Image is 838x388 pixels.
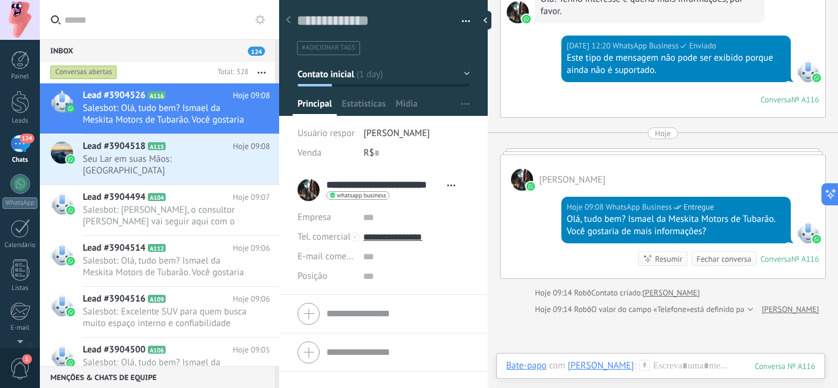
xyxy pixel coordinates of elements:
[574,304,591,314] span: Robô
[148,142,166,150] span: A115
[2,156,38,164] div: Chats
[689,40,716,52] span: Enviado
[40,366,275,388] div: Menções & Chats de equipe
[549,360,566,372] span: com
[2,197,37,209] div: WhatsApp
[364,127,430,139] span: [PERSON_NAME]
[148,244,166,252] span: A112
[20,134,34,143] span: 124
[298,208,354,227] div: Empresa
[812,74,821,82] img: waba.svg
[642,287,699,299] a: [PERSON_NAME]
[83,191,145,204] span: Lead #3904494
[40,185,279,235] a: Lead #3904494 A104 Hoje 09:07 Salesbot: [PERSON_NAME], o consultor [PERSON_NAME] vai seguir aqui ...
[342,98,386,116] span: Estatísticas
[567,52,785,77] div: Este tipo de mensagem não pode ser exibido porque ainda não é suportado.
[605,201,672,213] span: WhatsApp Business
[791,94,819,105] div: № A116
[535,287,574,299] div: Hoje 09:14
[511,169,533,191] span: Derquian costa brito santos
[233,344,270,356] span: Hoje 09:05
[148,346,166,354] span: A106
[298,231,350,243] span: Tel. comercial
[83,204,247,227] span: Salesbot: [PERSON_NAME], o consultor [PERSON_NAME] vai seguir aqui com o atendimento e lhe passar...
[298,143,355,163] div: Venda
[83,242,145,254] span: Lead #3904514
[298,124,355,143] div: Usuário responsável
[298,127,377,139] span: Usuário responsável
[66,104,75,113] img: waba.svg
[22,354,32,364] span: 1
[567,213,785,238] div: Olá, tudo bem? Ismael da Meskita Motors de Tubarão. Você gostaria de mais informações?
[535,303,574,316] div: Hoje 09:14
[2,284,38,292] div: Listas
[50,65,117,80] div: Conversas abertas
[634,360,636,372] span: :
[591,287,643,299] div: Contato criado:
[613,40,679,52] span: WhatsApp Business
[655,127,671,139] div: Hoje
[812,235,821,243] img: waba.svg
[298,272,327,281] span: Posição
[66,308,75,316] img: waba.svg
[66,206,75,215] img: waba.svg
[233,191,270,204] span: Hoje 09:07
[148,295,166,303] span: A109
[797,221,819,243] span: WhatsApp Business
[591,303,690,316] span: O valor do campo «Telefone»
[683,201,714,213] span: Entregue
[248,47,265,56] span: 124
[567,201,606,213] div: Hoje 09:08
[40,83,279,134] a: Lead #3904526 A116 Hoje 09:08 Salesbot: Olá, tudo bem? Ismael da Meskita Motors de Tubarão. Você ...
[761,94,791,105] div: Conversa
[364,143,470,163] div: R$
[298,267,354,286] div: Posição
[233,140,270,153] span: Hoje 09:08
[212,66,248,78] div: Total: 328
[40,39,275,61] div: Inbox
[83,153,247,177] span: Seu Lar em suas Mãos: [GEOGRAPHIC_DATA]
[690,303,825,316] span: está definido para «[PHONE_NUMBER]»
[396,98,418,116] span: Mídia
[2,324,38,332] div: E-mail
[507,1,529,23] span: Derquian costa brito santos
[83,255,247,278] span: Salesbot: Olá, tudo bem? Ismael da Meskita Motors de Tubarão. Você gostaria de mais informações?
[248,61,275,83] button: Mais
[2,73,38,81] div: Painel
[655,253,683,265] div: Resumir
[233,293,270,305] span: Hoje 09:06
[791,254,819,264] div: № A116
[83,140,145,153] span: Lead #3904518
[40,236,279,286] a: Lead #3904514 A112 Hoje 09:06 Salesbot: Olá, tudo bem? Ismael da Meskita Motors de Tubarão. Você ...
[337,192,386,199] span: whatsapp business
[83,357,247,380] span: Salesbot: Olá, tudo bem? Ismael da Meskita Motors de Tubarão. Você gostaria de mais informações?
[298,227,350,247] button: Tel. comercial
[298,147,321,159] span: Venda
[761,254,791,264] div: Conversa
[539,174,605,186] span: Derquian costa brito santos
[148,193,166,201] span: A104
[696,253,751,265] div: Fechar conversa
[298,98,332,116] span: Principal
[755,361,815,371] div: 116
[2,242,38,249] div: Calendário
[233,242,270,254] span: Hoje 09:06
[762,303,819,316] a: [PERSON_NAME]
[479,11,491,29] div: ocultar
[567,40,613,52] div: [DATE] 12:20
[302,44,355,52] span: #adicionar tags
[298,251,363,262] span: E-mail comercial
[298,247,354,267] button: E-mail comercial
[574,287,591,298] span: Robô
[40,338,279,388] a: Lead #3904500 A106 Hoje 09:05 Salesbot: Olá, tudo bem? Ismael da Meskita Motors de Tubarão. Você ...
[83,89,145,102] span: Lead #3904526
[66,257,75,265] img: waba.svg
[526,182,535,191] img: waba.svg
[83,344,145,356] span: Lead #3904500
[83,102,247,126] span: Salesbot: Olá, tudo bem? Ismael da Meskita Motors de Tubarão. Você gostaria de mais informações?
[797,60,819,82] span: WhatsApp Business
[83,306,247,329] span: Salesbot: Excelente SUV para quem busca muito espaço interno e confiabilidade mecânica
[2,117,38,125] div: Leads
[233,89,270,102] span: Hoje 09:08
[40,287,279,337] a: Lead #3904516 A109 Hoje 09:06 Salesbot: Excelente SUV para quem busca muito espaço interno e conf...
